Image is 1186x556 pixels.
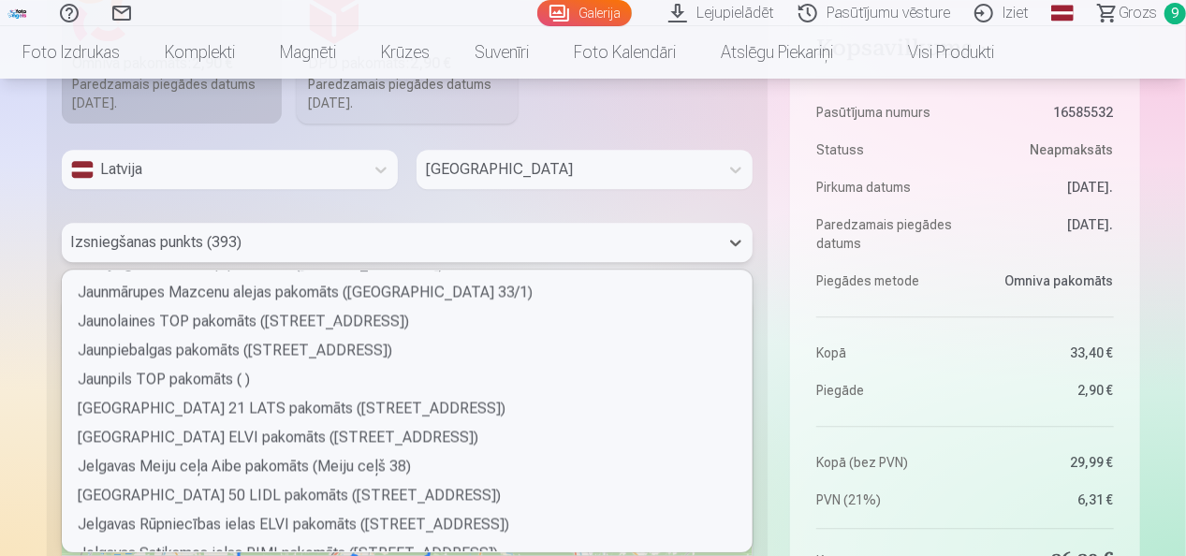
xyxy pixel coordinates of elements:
[1164,3,1186,24] span: 9
[63,422,754,451] div: [GEOGRAPHIC_DATA] ELVI pakomāts ([STREET_ADDRESS])
[1119,2,1157,24] span: Grozs
[63,271,754,551] div: grid
[816,490,956,509] dt: PVN (21%)
[816,271,956,290] dt: Piegādes metode
[816,140,956,159] dt: Statuss
[1031,140,1114,159] span: Neapmaksāts
[974,490,1114,509] dd: 6,31 €
[856,26,1017,79] a: Visi produkti
[816,103,956,122] dt: Pasūtījuma numurs
[63,451,754,480] div: Jelgavas Meiju ceļa Aibe pakomāts (Meiju ceļš 38)
[974,215,1114,253] dd: [DATE].
[63,335,754,364] div: Jaunpiebalgas pakomāts ([STREET_ADDRESS])
[359,26,452,79] a: Krūzes
[63,480,754,509] div: [GEOGRAPHIC_DATA] 50 LIDL pakomāts ([STREET_ADDRESS])
[73,75,271,112] div: Paredzamais piegādes datums [DATE].
[816,215,956,253] dt: Paredzamais piegādes datums
[7,7,28,19] img: /fa1
[63,364,754,393] div: Jaunpils TOP pakomāts ( )
[974,344,1114,362] dd: 33,40 €
[816,381,956,400] dt: Piegāde
[71,158,355,181] div: Latvija
[551,26,698,79] a: Foto kalendāri
[816,453,956,472] dt: Kopā (bez PVN)
[974,178,1114,197] dd: [DATE].
[974,271,1114,290] dd: Omniva pakomāts
[816,178,956,197] dt: Pirkuma datums
[63,277,754,306] div: Jaunmārupes Mazcenu alejas pakomāts ([GEOGRAPHIC_DATA] 33/1)
[816,344,956,362] dt: Kopā
[257,26,359,79] a: Magnēti
[698,26,856,79] a: Atslēgu piekariņi
[308,75,506,112] div: Paredzamais piegādes datums [DATE].
[452,26,551,79] a: Suvenīri
[63,306,754,335] div: Jaunolaines TOP pakomāts ([STREET_ADDRESS])
[974,381,1114,400] dd: 2,90 €
[974,453,1114,472] dd: 29,99 €
[63,509,754,538] div: Jelgavas Rūpniecības ielas ELVI pakomāts ([STREET_ADDRESS])
[63,393,754,422] div: [GEOGRAPHIC_DATA] 21 LATS pakomāts ([STREET_ADDRESS])
[142,26,257,79] a: Komplekti
[974,103,1114,122] dd: 16585532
